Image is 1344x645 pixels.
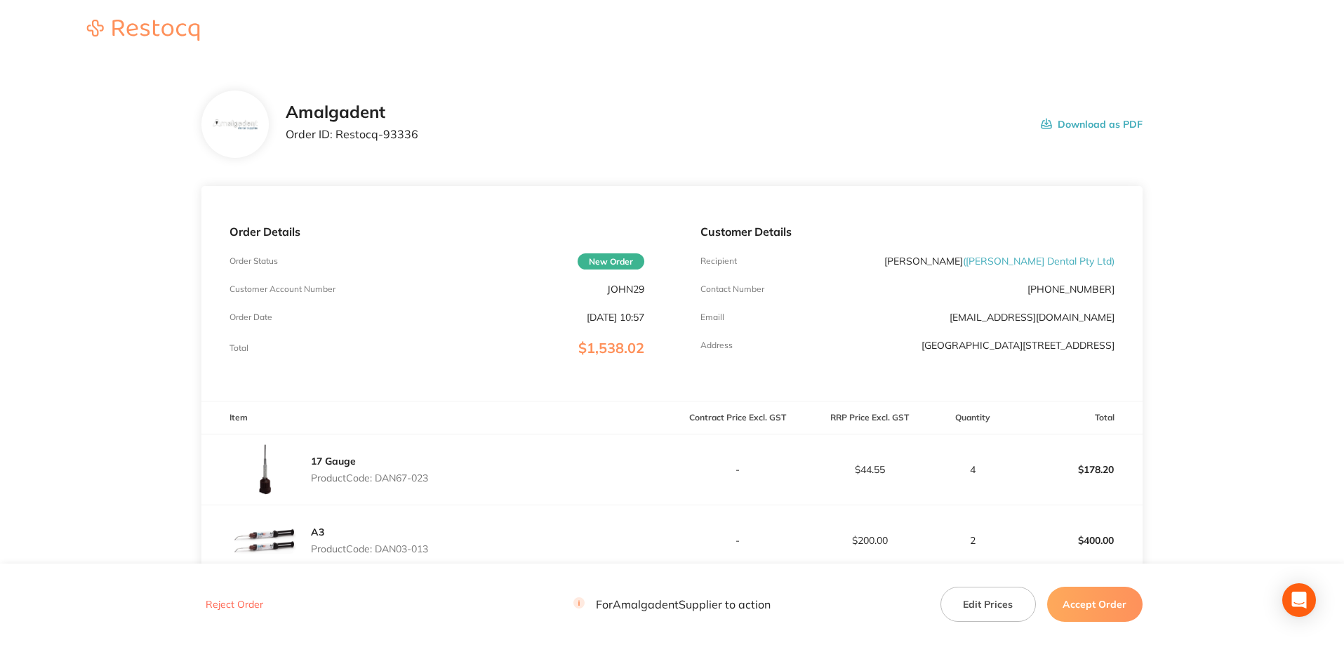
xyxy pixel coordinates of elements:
[73,20,213,41] img: Restocq logo
[229,434,300,505] img: bmpuMTFhMg
[1041,102,1143,146] button: Download as PDF
[311,455,356,467] a: 17 Gauge
[229,256,278,266] p: Order Status
[700,256,737,266] p: Recipient
[73,20,213,43] a: Restocq logo
[1282,583,1316,617] div: Open Intercom Messenger
[804,535,935,546] p: $200.00
[963,255,1115,267] span: ( [PERSON_NAME] Dental Pty Ltd )
[229,312,272,322] p: Order Date
[578,339,644,357] span: $1,538.02
[578,253,644,270] span: New Order
[213,119,258,131] img: b285Ymlzag
[936,401,1011,434] th: Quantity
[229,343,248,353] p: Total
[672,401,804,434] th: Contract Price Excl. GST
[201,599,267,611] button: Reject Order
[936,464,1010,475] p: 4
[311,543,428,554] p: Product Code: DAN03-013
[673,535,804,546] p: -
[921,340,1115,351] p: [GEOGRAPHIC_DATA][STREET_ADDRESS]
[229,284,335,294] p: Customer Account Number
[1011,401,1143,434] th: Total
[804,464,935,475] p: $44.55
[884,255,1115,267] p: [PERSON_NAME]
[673,464,804,475] p: -
[201,401,672,434] th: Item
[1011,453,1142,486] p: $178.20
[700,312,724,322] p: Emaill
[229,505,300,576] img: bHVjM2lxMw
[587,312,644,323] p: [DATE] 10:57
[311,472,428,484] p: Product Code: DAN67-023
[936,535,1010,546] p: 2
[573,598,771,611] p: For Amalgadent Supplier to action
[700,340,733,350] p: Address
[1027,284,1115,295] p: [PHONE_NUMBER]
[607,284,644,295] p: JOHN29
[700,284,764,294] p: Contact Number
[286,102,418,122] h2: Amalgadent
[1047,587,1143,622] button: Accept Order
[700,225,1115,238] p: Customer Details
[940,587,1036,622] button: Edit Prices
[950,311,1115,324] a: [EMAIL_ADDRESS][DOMAIN_NAME]
[229,225,644,238] p: Order Details
[1011,524,1142,557] p: $400.00
[311,526,324,538] a: A3
[286,128,418,140] p: Order ID: Restocq- 93336
[804,401,936,434] th: RRP Price Excl. GST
